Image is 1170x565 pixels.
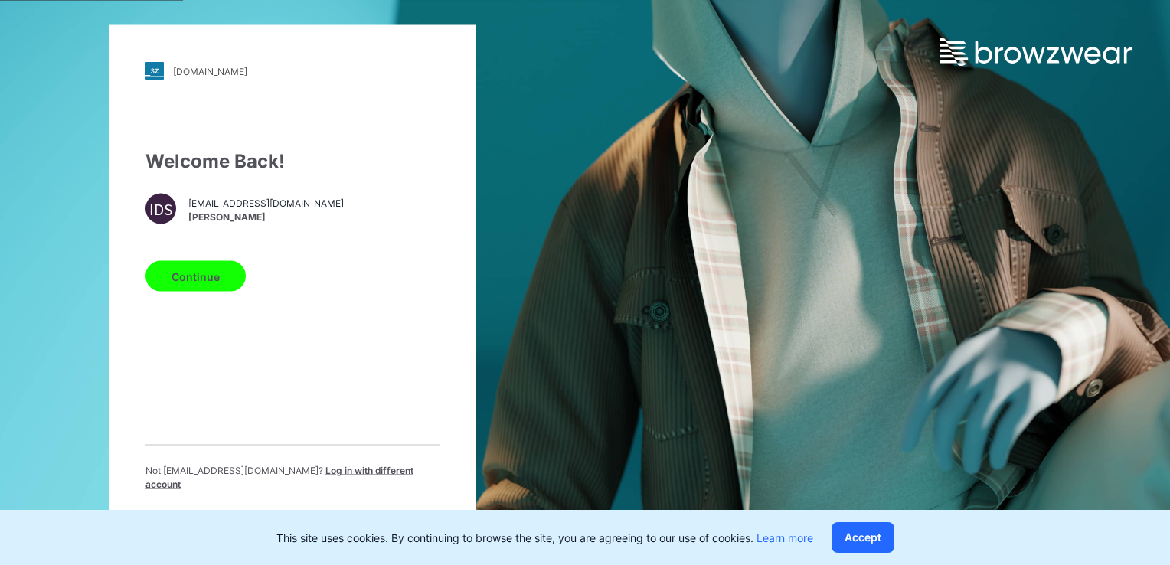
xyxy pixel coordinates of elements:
[188,210,344,224] span: [PERSON_NAME]
[145,261,246,292] button: Continue
[173,65,247,77] div: [DOMAIN_NAME]
[145,194,176,224] div: IDS
[757,531,813,544] a: Learn more
[276,530,813,546] p: This site uses cookies. By continuing to browse the site, you are agreeing to our use of cookies.
[145,464,440,492] p: Not [EMAIL_ADDRESS][DOMAIN_NAME] ?
[188,196,344,210] span: [EMAIL_ADDRESS][DOMAIN_NAME]
[145,62,164,80] img: stylezone-logo.562084cfcfab977791bfbf7441f1a819.svg
[145,62,440,80] a: [DOMAIN_NAME]
[940,38,1132,66] img: browzwear-logo.e42bd6dac1945053ebaf764b6aa21510.svg
[145,148,440,175] div: Welcome Back!
[832,522,894,553] button: Accept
